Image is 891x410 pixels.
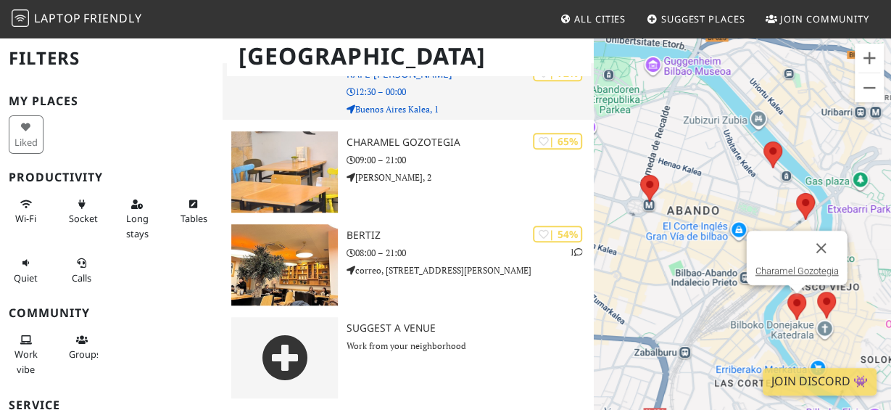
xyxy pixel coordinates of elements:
[661,12,745,25] span: Suggest Places
[855,44,884,73] button: Zoom in
[533,133,582,149] div: | 65%
[231,224,338,306] img: Bertiz
[180,212,207,225] span: Work-friendly tables
[763,368,877,395] a: Join Discord 👾
[223,224,594,306] a: Bertiz | 54% 1 Bertiz 08:00 – 21:00 correo, [STREET_ADDRESS][PERSON_NAME]
[855,73,884,102] button: Zoom out
[9,328,43,381] button: Work vibe
[15,212,36,225] span: Stable Wi-Fi
[120,192,155,245] button: Long stays
[231,131,338,213] img: Charamel Gozotegia
[347,136,594,149] h3: Charamel Gozotegia
[347,102,594,116] p: Buenos Aires Kalea, 1
[227,36,591,76] h1: [GEOGRAPHIC_DATA]
[641,6,751,32] a: Suggest Places
[9,94,214,108] h3: My Places
[569,245,582,259] p: 1
[9,306,214,320] h3: Community
[83,10,141,26] span: Friendly
[554,6,631,32] a: All Cities
[14,348,38,375] span: People working
[65,192,99,231] button: Sockets
[804,231,839,266] button: Close
[347,229,594,242] h3: Bertiz
[347,153,594,167] p: 09:00 – 21:00
[72,271,91,284] span: Video/audio calls
[533,226,582,242] div: | 54%
[347,263,594,277] p: correo, [STREET_ADDRESS][PERSON_NAME]
[760,6,875,32] a: Join Community
[347,246,594,260] p: 08:00 – 21:00
[69,212,102,225] span: Power sockets
[574,12,626,25] span: All Cities
[126,212,149,239] span: Long stays
[9,192,43,231] button: Wi-Fi
[12,7,142,32] a: LaptopFriendly LaptopFriendly
[231,317,338,398] img: gray-place-d2bdb4477600e061c01bd816cc0f2ef0cfcb1ca9e3ad78868dd16fb2af073a21.png
[347,171,594,184] p: [PERSON_NAME], 2
[347,322,594,335] h3: Suggest a Venue
[65,328,99,366] button: Groups
[9,251,43,290] button: Quiet
[9,171,214,184] h3: Productivity
[223,317,594,398] a: Suggest a Venue Work from your neighborhood
[34,10,81,26] span: Laptop
[780,12,869,25] span: Join Community
[65,251,99,290] button: Calls
[223,131,594,213] a: Charamel Gozotegia | 65% Charamel Gozotegia 09:00 – 21:00 [PERSON_NAME], 2
[755,266,839,276] a: Charamel Gozotegia
[69,348,101,361] span: Group tables
[14,271,38,284] span: Quiet
[9,36,214,81] h2: Filters
[347,339,594,353] p: Work from your neighborhood
[12,9,29,27] img: LaptopFriendly
[175,192,210,231] button: Tables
